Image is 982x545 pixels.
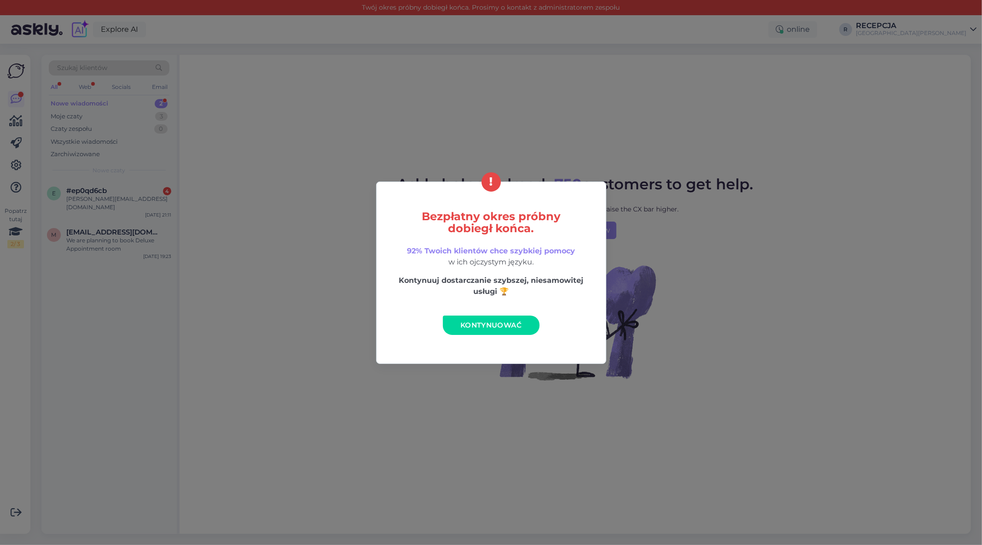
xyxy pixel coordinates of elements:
p: w ich ojczystym języku. [396,246,587,268]
span: 92% Twoich klientów chce szybkiej pomocy [407,246,575,255]
p: Kontynuuj dostarczanie szybszej, niesamowitej usługi 🏆 [396,275,587,297]
a: Kontynuować [443,316,540,335]
span: Kontynuować [460,321,522,329]
h5: Bezpłatny okres próbny dobiegł końca. [396,211,587,234]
